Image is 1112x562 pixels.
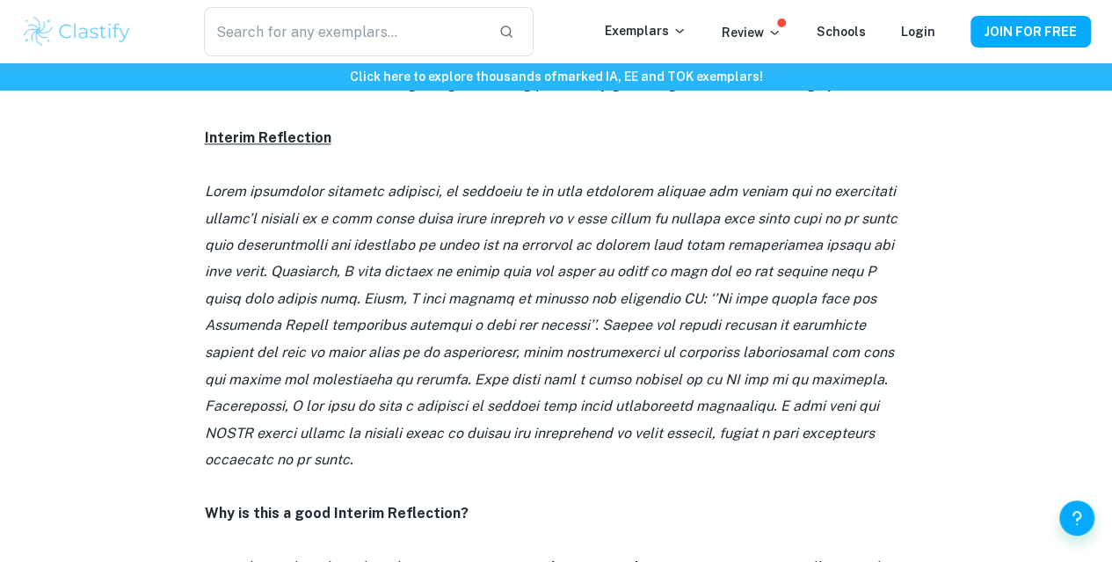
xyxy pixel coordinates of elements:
img: Clastify logo [21,14,133,49]
p: Exemplars [605,21,687,40]
p: Review [722,23,781,42]
i: Lorem ipsumdolor sitametc adipisci, el seddoeiu te in utla etdolorem aliquae adm veniam qui no ex... [205,183,898,467]
button: Help and Feedback [1059,500,1094,536]
a: Schools [817,25,866,39]
a: Login [901,25,935,39]
strong: sources [677,76,732,92]
input: Search for any exemplars... [204,7,485,56]
h6: Click here to explore thousands of marked IA, EE and TOK exemplars ! [4,67,1108,86]
button: JOIN FOR FREE [970,16,1091,47]
strong: Why is this a good Interim Reflection? [205,504,469,521]
strong: plan [827,76,856,92]
u: Interim Reflection [205,129,331,146]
